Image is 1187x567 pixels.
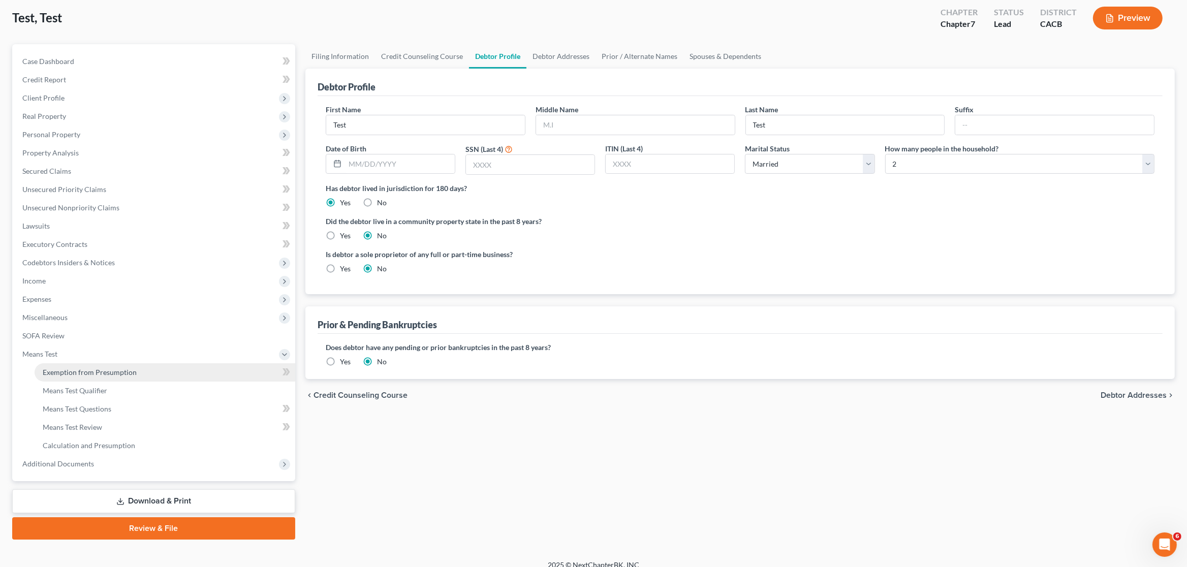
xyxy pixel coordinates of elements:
span: SOFA Review [22,331,65,340]
a: Secured Claims [14,162,295,180]
label: First Name [326,104,361,115]
label: No [377,198,387,208]
label: SSN (Last 4) [465,144,503,154]
input: XXXX [466,155,595,174]
a: Means Test Questions [35,400,295,418]
span: Calculation and Presumption [43,441,135,450]
span: Personal Property [22,130,80,139]
a: SOFA Review [14,327,295,345]
input: -- [746,115,945,135]
a: Means Test Review [35,418,295,436]
label: No [377,357,387,367]
label: Yes [340,357,351,367]
span: Expenses [22,295,51,303]
label: Yes [340,231,351,241]
span: Exemption from Presumption [43,368,137,376]
span: Means Test [22,350,57,358]
label: No [377,264,387,274]
a: Spouses & Dependents [683,44,767,69]
label: Yes [340,264,351,274]
div: Status [994,7,1024,18]
a: Download & Print [12,489,295,513]
span: 6 [1173,532,1181,541]
a: Debtor Addresses [526,44,596,69]
button: Debtor Addresses chevron_right [1101,391,1175,399]
label: Date of Birth [326,143,366,154]
a: Case Dashboard [14,52,295,71]
span: Credit Counseling Course [314,391,408,399]
span: Executory Contracts [22,240,87,248]
div: Prior & Pending Bankruptcies [318,319,437,331]
button: chevron_left Credit Counseling Course [305,391,408,399]
span: Miscellaneous [22,313,68,322]
span: Unsecured Nonpriority Claims [22,203,119,212]
a: Debtor Profile [469,44,526,69]
span: Credit Report [22,75,66,84]
label: Has debtor lived in jurisdiction for 180 days? [326,183,1154,194]
input: -- [955,115,1154,135]
span: Case Dashboard [22,57,74,66]
a: Prior / Alternate Names [596,44,683,69]
input: -- [326,115,525,135]
a: Property Analysis [14,144,295,162]
i: chevron_left [305,391,314,399]
div: Debtor Profile [318,81,376,93]
input: MM/DD/YYYY [345,154,455,174]
a: Unsecured Priority Claims [14,180,295,199]
span: Real Property [22,112,66,120]
div: District [1040,7,1077,18]
a: Calculation and Presumption [35,436,295,455]
label: Middle Name [536,104,578,115]
label: Does debtor have any pending or prior bankruptcies in the past 8 years? [326,342,1154,353]
a: Lawsuits [14,217,295,235]
label: Did the debtor live in a community property state in the past 8 years? [326,216,1154,227]
label: Last Name [745,104,778,115]
span: Means Test Qualifier [43,386,107,395]
a: Executory Contracts [14,235,295,254]
label: How many people in the household? [885,143,999,154]
span: Means Test Questions [43,404,111,413]
span: Additional Documents [22,459,94,468]
span: Debtor Addresses [1101,391,1167,399]
div: Chapter [941,7,978,18]
input: XXXX [606,154,734,174]
div: CACB [1040,18,1077,30]
a: Unsecured Nonpriority Claims [14,199,295,217]
span: Income [22,276,46,285]
div: Lead [994,18,1024,30]
span: Unsecured Priority Claims [22,185,106,194]
span: Property Analysis [22,148,79,157]
button: Preview [1093,7,1163,29]
a: Credit Report [14,71,295,89]
label: Marital Status [745,143,790,154]
label: Suffix [955,104,974,115]
label: Is debtor a sole proprietor of any full or part-time business? [326,249,735,260]
a: Review & File [12,517,295,540]
span: 7 [971,19,975,28]
a: Means Test Qualifier [35,382,295,400]
a: Credit Counseling Course [375,44,469,69]
span: Secured Claims [22,167,71,175]
span: Lawsuits [22,222,50,230]
a: Exemption from Presumption [35,363,295,382]
label: ITIN (Last 4) [605,143,643,154]
label: No [377,231,387,241]
i: chevron_right [1167,391,1175,399]
label: Yes [340,198,351,208]
iframe: Intercom live chat [1152,532,1177,557]
div: Chapter [941,18,978,30]
a: Filing Information [305,44,375,69]
span: Codebtors Insiders & Notices [22,258,115,267]
span: Test, Test [12,10,62,25]
span: Means Test Review [43,423,102,431]
span: Client Profile [22,93,65,102]
input: M.I [536,115,735,135]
